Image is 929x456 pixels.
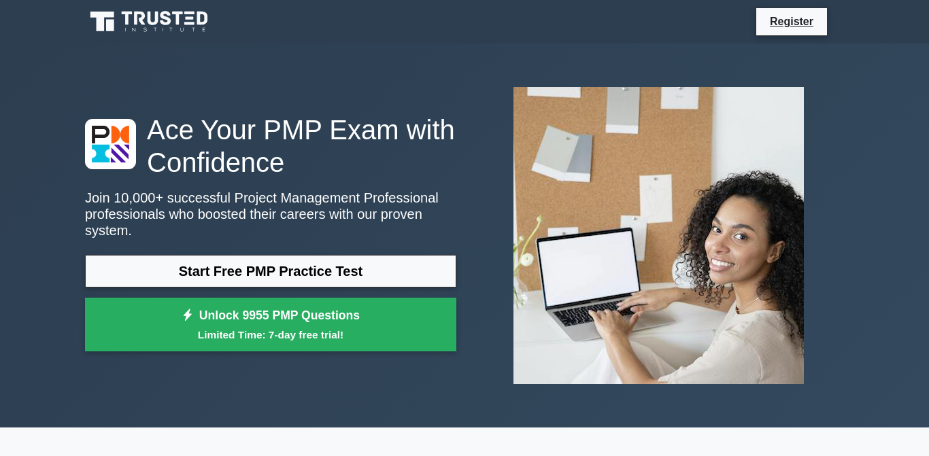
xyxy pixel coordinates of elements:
[85,190,456,239] p: Join 10,000+ successful Project Management Professional professionals who boosted their careers w...
[85,113,456,179] h1: Ace Your PMP Exam with Confidence
[85,298,456,352] a: Unlock 9955 PMP QuestionsLimited Time: 7-day free trial!
[102,327,439,343] small: Limited Time: 7-day free trial!
[85,255,456,287] a: Start Free PMP Practice Test
[762,13,822,30] a: Register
